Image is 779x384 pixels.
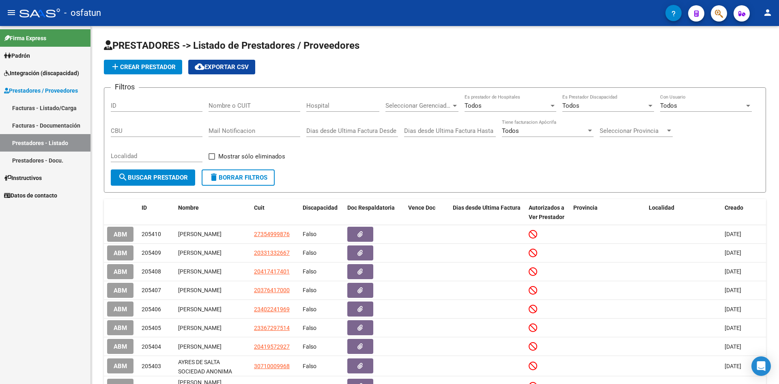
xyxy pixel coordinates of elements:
[142,306,161,312] span: 205406
[209,172,219,182] mat-icon: delete
[178,267,247,276] div: [PERSON_NAME]
[299,199,344,226] datatable-header-cell: Discapacidad
[142,325,161,331] span: 205405
[646,199,721,226] datatable-header-cell: Localidad
[721,199,766,226] datatable-header-cell: Creado
[453,204,521,211] span: Dias desde Ultima Factura
[107,320,133,335] button: ABM
[114,306,127,313] span: ABM
[118,174,188,181] span: Buscar Prestador
[725,343,741,350] span: [DATE]
[254,249,290,256] span: 20331332667
[303,363,316,369] span: Falso
[405,199,450,226] datatable-header-cell: Vence Doc
[573,204,598,211] span: Provincia
[104,60,182,74] button: Crear Prestador
[347,204,395,211] span: Doc Respaldatoria
[344,199,405,226] datatable-header-cell: Doc Respaldatoria
[178,323,247,333] div: [PERSON_NAME]
[142,343,161,350] span: 205404
[254,231,290,237] span: 27354999876
[725,231,741,237] span: [DATE]
[178,305,247,314] div: [PERSON_NAME]
[178,248,247,258] div: [PERSON_NAME]
[649,204,674,211] span: Localidad
[303,204,338,211] span: Discapacidad
[725,287,741,293] span: [DATE]
[725,325,741,331] span: [DATE]
[118,172,128,182] mat-icon: search
[254,325,290,331] span: 23367297514
[4,174,42,182] span: Instructivos
[660,102,677,109] span: Todos
[254,306,290,312] span: 23402241969
[251,199,299,226] datatable-header-cell: Cuit
[142,204,147,211] span: ID
[188,60,255,74] button: Exportar CSV
[254,268,290,275] span: 20417417401
[751,356,771,376] div: Open Intercom Messenger
[178,286,247,295] div: [PERSON_NAME]
[4,191,57,200] span: Datos de contacto
[725,268,741,275] span: [DATE]
[107,339,133,354] button: ABM
[175,199,251,226] datatable-header-cell: Nombre
[142,268,161,275] span: 205408
[195,63,249,71] span: Exportar CSV
[178,230,247,239] div: [PERSON_NAME]
[178,358,247,375] div: AYRES DE SALTA SOCIEDAD ANONIMA
[303,325,316,331] span: Falso
[725,306,741,312] span: [DATE]
[303,343,316,350] span: Falso
[303,268,316,275] span: Falso
[725,249,741,256] span: [DATE]
[725,204,743,211] span: Creado
[111,81,139,93] h3: Filtros
[107,302,133,317] button: ABM
[303,287,316,293] span: Falso
[107,283,133,298] button: ABM
[209,174,267,181] span: Borrar Filtros
[138,199,175,226] datatable-header-cell: ID
[303,231,316,237] span: Falso
[4,69,79,78] span: Integración (discapacidad)
[64,4,101,22] span: - osfatun
[142,231,161,237] span: 205410
[6,8,16,17] mat-icon: menu
[114,343,127,350] span: ABM
[178,342,247,351] div: [PERSON_NAME]
[254,204,265,211] span: Cuit
[107,245,133,260] button: ABM
[110,63,176,71] span: Crear Prestador
[114,287,127,294] span: ABM
[4,86,78,95] span: Prestadores / Proveedores
[4,51,30,60] span: Padrón
[111,169,195,186] button: Buscar Prestador
[529,204,564,220] span: Autorizados a Ver Prestador
[142,287,161,293] span: 205407
[104,40,359,51] span: PRESTADORES -> Listado de Prestadores / Proveedores
[385,102,451,109] span: Seleccionar Gerenciador
[303,249,316,256] span: Falso
[114,249,127,257] span: ABM
[218,152,285,161] span: Mostrar sólo eliminados
[525,199,570,226] datatable-header-cell: Autorizados a Ver Prestador
[450,199,525,226] datatable-header-cell: Dias desde Ultima Factura
[254,363,290,369] span: 30710009968
[763,8,773,17] mat-icon: person
[114,268,127,276] span: ABM
[4,34,46,43] span: Firma Express
[114,362,127,370] span: ABM
[725,363,741,369] span: [DATE]
[562,102,579,109] span: Todos
[107,227,133,242] button: ABM
[202,169,275,186] button: Borrar Filtros
[465,102,482,109] span: Todos
[114,231,127,238] span: ABM
[107,358,133,373] button: ABM
[195,62,204,72] mat-icon: cloud_download
[254,287,290,293] span: 20376417000
[408,204,435,211] span: Vence Doc
[303,306,316,312] span: Falso
[254,343,290,350] span: 20419572927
